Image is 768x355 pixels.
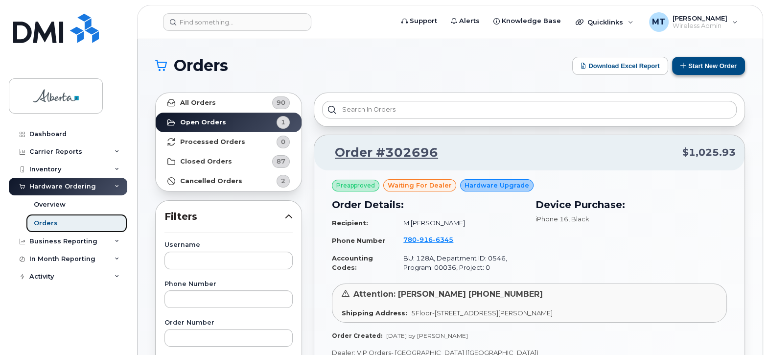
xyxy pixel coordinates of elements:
[395,250,523,276] td: BU: 128A, Department ID: 0546, Program: 00036, Project: 0
[164,281,293,287] label: Phone Number
[281,118,285,127] span: 1
[682,145,736,160] span: $1,025.93
[164,320,293,326] label: Order Number
[417,236,433,243] span: 916
[353,289,543,299] span: Attention: [PERSON_NAME] [PHONE_NUMBER]
[386,332,468,339] span: [DATE] by [PERSON_NAME]
[388,181,452,190] span: waiting for dealer
[332,197,524,212] h3: Order Details:
[156,113,302,132] a: Open Orders1
[568,215,589,223] span: , Black
[342,309,407,317] strong: Shipping Address:
[672,57,745,75] button: Start New Order
[281,137,285,146] span: 0
[403,236,465,243] a: 7809166345
[156,93,302,113] a: All Orders90
[535,197,727,212] h3: Device Purchase:
[332,237,385,244] strong: Phone Number
[332,254,373,271] strong: Accounting Codes:
[403,236,453,243] span: 780
[174,58,228,73] span: Orders
[164,242,293,248] label: Username
[180,138,245,146] strong: Processed Orders
[395,214,523,232] td: M [PERSON_NAME]
[411,309,553,317] span: 5Floor-[STREET_ADDRESS][PERSON_NAME]
[180,99,216,107] strong: All Orders
[277,157,285,166] span: 87
[277,98,285,107] span: 90
[433,236,453,243] span: 6345
[322,101,737,118] input: Search in orders
[332,332,382,339] strong: Order Created:
[156,132,302,152] a: Processed Orders0
[332,219,368,227] strong: Recipient:
[465,181,529,190] span: Hardware Upgrade
[180,158,232,166] strong: Closed Orders
[281,176,285,186] span: 2
[156,152,302,171] a: Closed Orders87
[180,177,242,185] strong: Cancelled Orders
[336,181,375,190] span: Preapproved
[572,57,668,75] button: Download Excel Report
[535,215,568,223] span: iPhone 16
[323,144,438,162] a: Order #302696
[164,210,285,224] span: Filters
[156,171,302,191] a: Cancelled Orders2
[180,118,226,126] strong: Open Orders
